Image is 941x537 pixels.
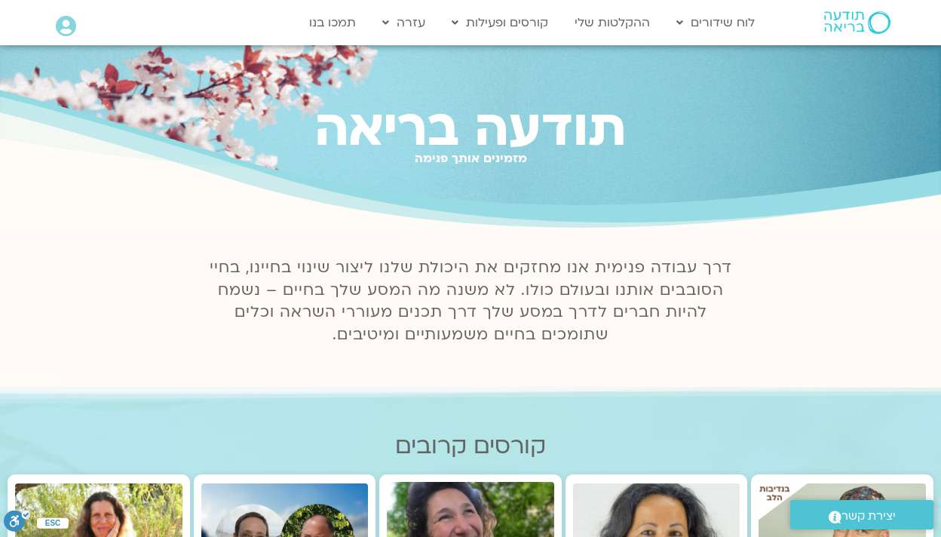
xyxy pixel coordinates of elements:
a: ההקלטות שלי [567,8,657,37]
a: תמכו בנו [302,8,363,37]
a: לוח שידורים [669,8,762,37]
span: יצירת קשר [841,506,896,526]
p: דרך עבודה פנימית אנו מחזקים את היכולת שלנו ליצור שינוי בחיינו, בחיי הסובבים אותנו ובעולם כולו. לא... [201,256,740,347]
a: יצירת קשר [790,500,933,529]
a: עזרה [375,8,433,37]
h2: קורסים קרובים [8,433,933,459]
a: קורסים ופעילות [444,8,556,37]
img: תודעה בריאה [824,11,890,34]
